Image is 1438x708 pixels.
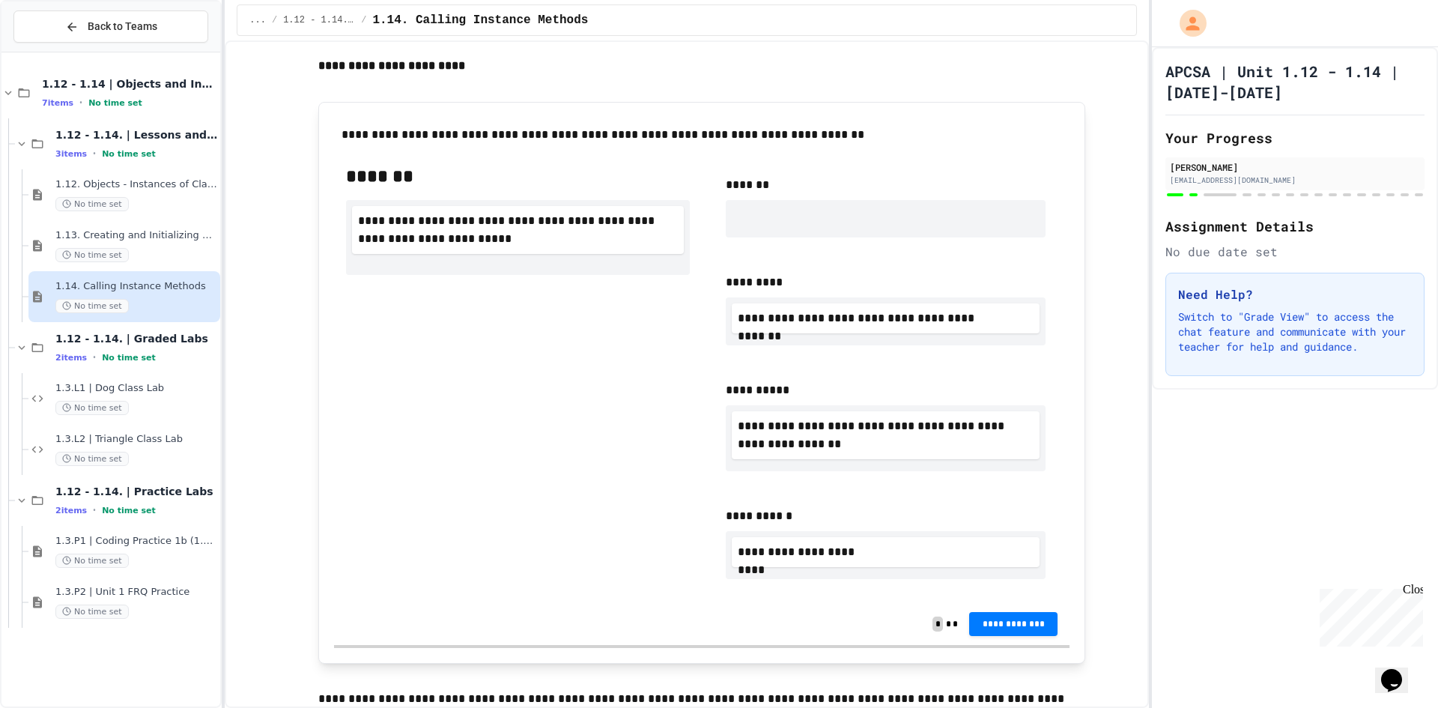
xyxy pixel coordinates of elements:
[1165,127,1425,148] h2: Your Progress
[93,504,96,516] span: •
[55,485,217,498] span: 1.12 - 1.14. | Practice Labs
[79,97,82,109] span: •
[1165,216,1425,237] h2: Assignment Details
[1178,309,1412,354] p: Switch to "Grade View" to access the chat feature and communicate with your teacher for help and ...
[249,14,266,26] span: ...
[55,178,217,191] span: 1.12. Objects - Instances of Classes
[55,382,217,395] span: 1.3.L1 | Dog Class Lab
[55,605,129,619] span: No time set
[93,148,96,160] span: •
[372,11,588,29] span: 1.14. Calling Instance Methods
[55,535,217,548] span: 1.3.P1 | Coding Practice 1b (1.7-1.15)
[42,77,217,91] span: 1.12 - 1.14 | Objects and Instances of Classes
[283,14,355,26] span: 1.12 - 1.14. | Lessons and Notes
[6,6,103,95] div: Chat with us now!Close
[102,506,156,515] span: No time set
[93,351,96,363] span: •
[42,98,73,108] span: 7 items
[361,14,366,26] span: /
[55,433,217,446] span: 1.3.L2 | Triangle Class Lab
[1314,583,1423,647] iframe: chat widget
[1178,285,1412,303] h3: Need Help?
[55,299,129,313] span: No time set
[55,248,129,262] span: No time set
[1375,648,1423,693] iframe: chat widget
[13,10,208,43] button: Back to Teams
[1164,6,1210,40] div: My Account
[55,506,87,515] span: 2 items
[102,149,156,159] span: No time set
[55,554,129,568] span: No time set
[272,14,277,26] span: /
[55,128,217,142] span: 1.12 - 1.14. | Lessons and Notes
[88,98,142,108] span: No time set
[88,19,157,34] span: Back to Teams
[1165,243,1425,261] div: No due date set
[55,149,87,159] span: 3 items
[1170,160,1420,174] div: [PERSON_NAME]
[102,353,156,363] span: No time set
[55,401,129,415] span: No time set
[55,280,217,293] span: 1.14. Calling Instance Methods
[55,229,217,242] span: 1.13. Creating and Initializing Objects: Constructors
[55,197,129,211] span: No time set
[55,586,217,599] span: 1.3.P2 | Unit 1 FRQ Practice
[1165,61,1425,103] h1: APCSA | Unit 1.12 - 1.14 | [DATE]-[DATE]
[55,452,129,466] span: No time set
[55,332,217,345] span: 1.12 - 1.14. | Graded Labs
[1170,175,1420,186] div: [EMAIL_ADDRESS][DOMAIN_NAME]
[55,353,87,363] span: 2 items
